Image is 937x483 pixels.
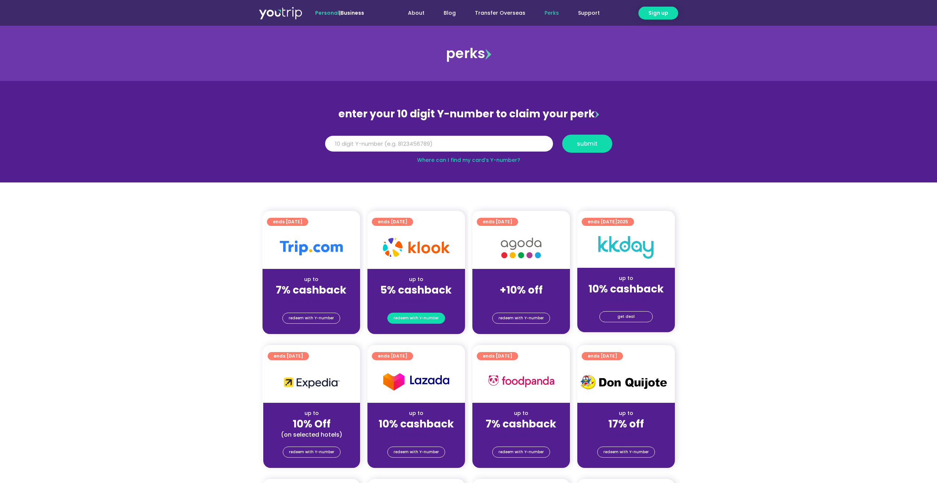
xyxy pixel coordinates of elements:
[583,409,669,417] div: up to
[514,276,528,283] span: up to
[434,6,465,20] a: Blog
[583,274,669,282] div: up to
[483,218,512,226] span: ends [DATE]
[568,6,609,20] a: Support
[599,311,653,322] a: get deal
[588,352,617,360] span: ends [DATE]
[477,352,518,360] a: ends [DATE]
[499,313,544,323] span: redeem with Y-number
[417,156,520,164] a: Where can I find my card’s Y-number?
[325,135,612,158] form: Y Number
[492,447,550,458] a: redeem with Y-number
[315,9,339,17] span: Personal
[499,447,544,457] span: redeem with Y-number
[321,104,616,124] div: enter your 10 digit Y-number to claim your perk
[372,218,413,226] a: ends [DATE]
[384,6,609,20] nav: Menu
[267,218,308,226] a: ends [DATE]
[478,431,564,438] div: (for stays only)
[603,447,649,457] span: redeem with Y-number
[378,417,454,431] strong: 10% cashback
[372,352,413,360] a: ends [DATE]
[486,417,556,431] strong: 7% cashback
[373,431,459,438] div: (for stays only)
[562,135,612,153] button: submit
[289,313,334,323] span: redeem with Y-number
[276,283,346,297] strong: 7% cashback
[378,218,407,226] span: ends [DATE]
[608,417,644,431] strong: 17% off
[583,431,669,438] div: (for stays only)
[325,136,553,152] input: 10 digit Y-number (e.g. 8123456789)
[387,313,445,324] a: redeem with Y-number
[483,352,512,360] span: ends [DATE]
[373,297,459,305] div: (for stays only)
[283,447,341,458] a: redeem with Y-number
[588,282,664,296] strong: 10% cashback
[398,6,434,20] a: About
[373,276,459,283] div: up to
[274,352,303,360] span: ends [DATE]
[588,218,628,226] span: ends [DATE]
[582,352,623,360] a: ends [DATE]
[583,296,669,303] div: (for stays only)
[315,9,364,17] span: |
[492,313,550,324] a: redeem with Y-number
[273,218,302,226] span: ends [DATE]
[268,352,309,360] a: ends [DATE]
[617,219,628,225] span: 2025
[617,312,635,322] span: get deal
[648,9,668,17] span: Sign up
[394,447,439,457] span: redeem with Y-number
[477,218,518,226] a: ends [DATE]
[577,141,598,146] span: submit
[373,409,459,417] div: up to
[638,7,678,19] a: Sign up
[378,352,407,360] span: ends [DATE]
[478,409,564,417] div: up to
[269,409,354,417] div: up to
[341,9,364,17] a: Business
[535,6,568,20] a: Perks
[380,283,452,297] strong: 5% cashback
[582,218,634,226] a: ends [DATE]2025
[289,447,334,457] span: redeem with Y-number
[268,276,354,283] div: up to
[268,297,354,305] div: (for stays only)
[293,417,331,431] strong: 10% Off
[387,447,445,458] a: redeem with Y-number
[597,447,655,458] a: redeem with Y-number
[478,297,564,305] div: (for stays only)
[394,313,439,323] span: redeem with Y-number
[465,6,535,20] a: Transfer Overseas
[282,313,340,324] a: redeem with Y-number
[269,431,354,438] div: (on selected hotels)
[500,283,543,297] strong: +10% off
